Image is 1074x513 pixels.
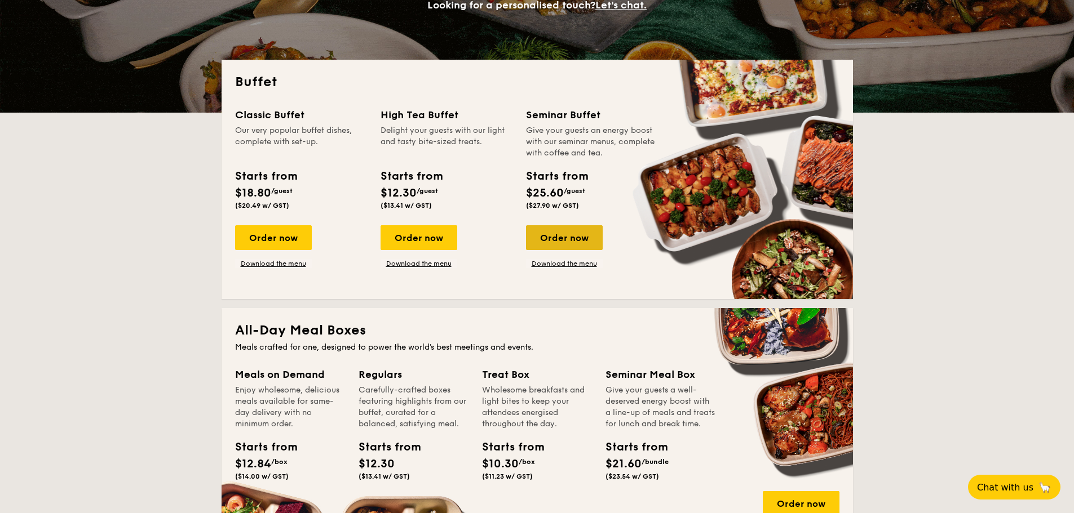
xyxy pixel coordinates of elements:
[381,107,512,123] div: High Tea Buffet
[977,482,1033,493] span: Chat with us
[526,186,564,200] span: $25.60
[381,186,417,200] span: $12.30
[271,458,288,466] span: /box
[482,439,533,456] div: Starts from
[605,457,642,471] span: $21.60
[526,259,603,268] a: Download the menu
[235,125,367,159] div: Our very popular buffet dishes, complete with set-up.
[482,385,592,430] div: Wholesome breakfasts and light bites to keep your attendees energised throughout the day.
[359,367,469,382] div: Regulars
[381,202,432,209] span: ($13.41 w/ GST)
[642,458,669,466] span: /bundle
[235,259,312,268] a: Download the menu
[519,458,535,466] span: /box
[417,187,438,195] span: /guest
[381,168,442,185] div: Starts from
[359,472,410,480] span: ($13.41 w/ GST)
[526,168,587,185] div: Starts from
[235,385,345,430] div: Enjoy wholesome, delicious meals available for same-day delivery with no minimum order.
[235,472,289,480] span: ($14.00 w/ GST)
[526,202,579,209] span: ($27.90 w/ GST)
[381,259,457,268] a: Download the menu
[235,202,289,209] span: ($20.49 w/ GST)
[526,225,603,250] div: Order now
[235,186,271,200] span: $18.80
[526,125,658,159] div: Give your guests an energy boost with our seminar menus, complete with coffee and tea.
[381,125,512,159] div: Delight your guests with our light and tasty bite-sized treats.
[564,187,585,195] span: /guest
[381,225,457,250] div: Order now
[482,367,592,382] div: Treat Box
[235,322,839,340] h2: All-Day Meal Boxes
[235,168,297,185] div: Starts from
[359,457,395,471] span: $12.30
[235,107,367,123] div: Classic Buffet
[235,457,271,471] span: $12.84
[359,385,469,430] div: Carefully-crafted boxes featuring highlights from our buffet, curated for a balanced, satisfying ...
[482,457,519,471] span: $10.30
[359,439,409,456] div: Starts from
[1038,481,1051,494] span: 🦙
[271,187,293,195] span: /guest
[235,225,312,250] div: Order now
[235,73,839,91] h2: Buffet
[526,107,658,123] div: Seminar Buffet
[605,472,659,480] span: ($23.54 w/ GST)
[605,367,715,382] div: Seminar Meal Box
[235,342,839,353] div: Meals crafted for one, designed to power the world's best meetings and events.
[482,472,533,480] span: ($11.23 w/ GST)
[235,367,345,382] div: Meals on Demand
[235,439,286,456] div: Starts from
[605,385,715,430] div: Give your guests a well-deserved energy boost with a line-up of meals and treats for lunch and br...
[968,475,1060,499] button: Chat with us🦙
[605,439,656,456] div: Starts from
